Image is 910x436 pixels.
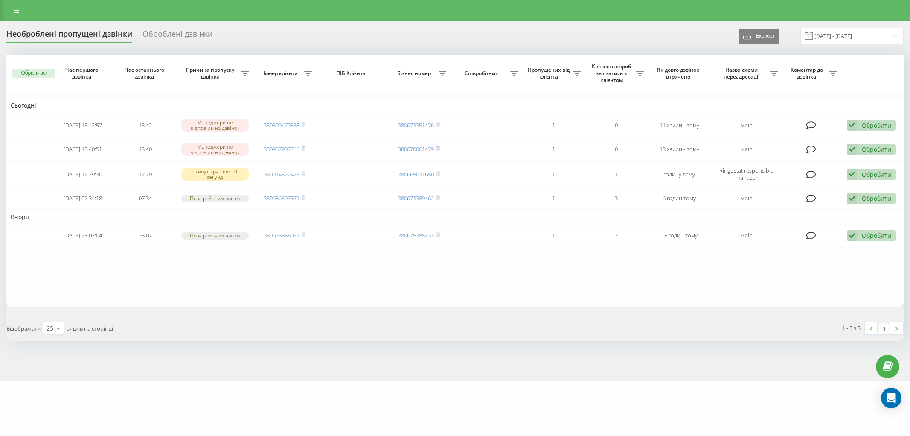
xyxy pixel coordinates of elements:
a: 380974572423 [264,170,299,178]
a: 380686507871 [264,194,299,202]
div: Необроблені пропущені дзвінки [6,29,132,43]
button: Експорт [739,29,779,44]
div: Обробити [862,194,891,202]
td: [DATE] 13:42:57 [51,114,114,137]
a: 380675385133 [398,231,434,239]
td: Вчора [6,211,904,223]
div: Обробити [862,170,891,178]
span: Коментар до дзвінка [787,67,829,80]
span: Як довго дзвінок втрачено [655,67,704,80]
div: Обробити [862,231,891,240]
a: 1 [878,322,890,334]
div: Менеджери не відповіли на дзвінок [181,119,249,132]
div: Поза робочим часом [181,232,249,239]
td: 23:07 [114,225,177,246]
span: Назва схеми переадресації [715,67,770,80]
td: 0 [585,114,648,137]
span: Відображати [6,325,41,332]
td: Ringostat responsible manager [711,162,782,186]
td: 1 [522,188,585,209]
span: Номер клієнта [257,70,304,77]
span: Бізнес номер [392,70,439,77]
div: Обробити [862,121,891,129]
span: рядків на сторінці [66,325,113,332]
td: Main [711,225,782,246]
td: 1 [522,162,585,186]
a: 380500479538 [264,121,299,129]
button: Обрати всі [12,69,55,78]
div: Скинуто раніше 10 секунд [181,168,249,181]
td: 13 хвилин тому [648,138,711,161]
td: [DATE] 07:34:18 [51,188,114,209]
td: Сьогодні [6,99,904,112]
td: Main [711,138,782,161]
div: Оброблені дзвінки [142,29,212,43]
span: Співробітник [455,70,510,77]
td: 11 хвилин тому [648,114,711,137]
div: Поза робочим часом [181,195,249,202]
td: 1 [522,114,585,137]
td: 1 [522,138,585,161]
span: Час першого дзвінка [58,67,107,80]
a: 380670061479 [398,145,434,153]
span: Пропущених від клієнта [526,67,573,80]
div: Менеджери не відповіли на дзвінок [181,143,249,156]
div: 25 [47,324,53,333]
td: [DATE] 23:07:04 [51,225,114,246]
td: 07:34 [114,188,177,209]
td: 6 годин тому [648,188,711,209]
div: 1 - 5 з 5 [842,324,861,332]
td: [DATE] 12:29:30 [51,162,114,186]
span: ПІБ Клієнта [323,70,380,77]
td: [DATE] 13:40:51 [51,138,114,161]
td: 13:42 [114,114,177,137]
td: 12:29 [114,162,177,186]
td: Main [711,188,782,209]
td: 3 [585,188,648,209]
td: Main [711,114,782,137]
span: Час останнього дзвінка [121,67,170,80]
td: годину тому [648,162,711,186]
td: 15 годин тому [648,225,711,246]
td: 0 [585,138,648,161]
td: 1 [522,225,585,246]
div: Обробити [862,145,891,153]
a: 380665031650 [398,170,434,178]
a: 380678855021 [264,231,299,239]
a: 380673351476 [398,121,434,129]
a: 380673389462 [398,194,434,202]
div: Open Intercom Messenger [881,388,901,408]
td: 1 [585,162,648,186]
a: 380957907746 [264,145,299,153]
td: 2 [585,225,648,246]
td: 13:40 [114,138,177,161]
span: Кількість спроб зв'язатись з клієнтом [589,63,636,83]
span: Причина пропуску дзвінка [181,67,241,80]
